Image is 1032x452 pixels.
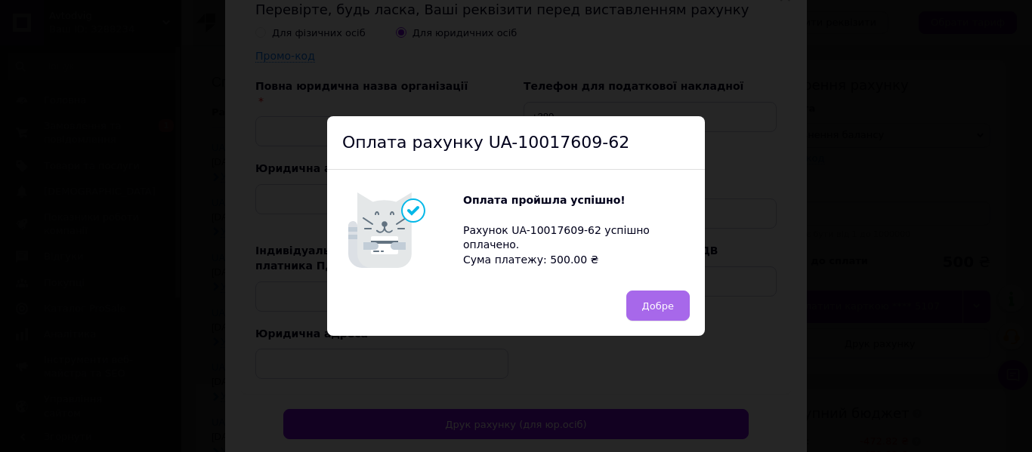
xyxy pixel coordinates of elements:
button: Добре [626,291,690,321]
img: Котик говорить Оплата пройшла успішно! [342,185,463,275]
div: Рахунок UA-10017609-62 успішно оплачено. Сума платежу: 500.00 ₴ [463,193,690,267]
div: Оплата рахунку UA-10017609-62 [327,116,705,171]
span: Добре [642,300,674,312]
b: Оплата пройшла успішно! [463,194,626,206]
